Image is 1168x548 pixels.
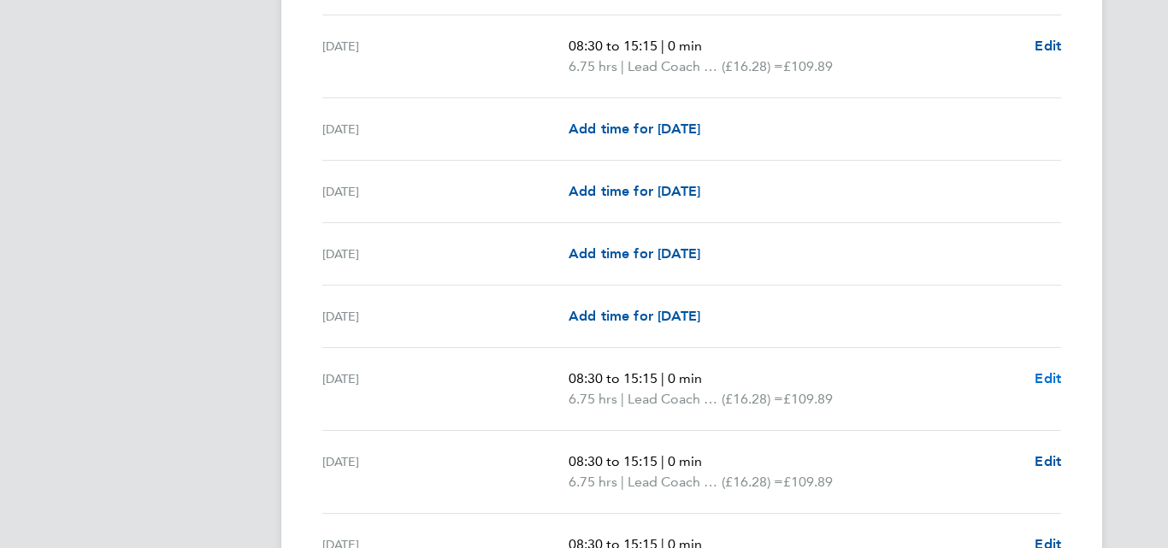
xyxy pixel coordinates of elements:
[569,121,700,137] span: Add time for [DATE]
[783,391,833,407] span: £109.89
[783,58,833,74] span: £109.89
[569,183,700,199] span: Add time for [DATE]
[569,119,700,139] a: Add time for [DATE]
[322,181,569,202] div: [DATE]
[322,244,569,264] div: [DATE]
[783,474,833,490] span: £109.89
[621,58,624,74] span: |
[722,391,783,407] span: (£16.28) =
[569,453,658,469] span: 08:30 to 15:15
[1035,370,1061,386] span: Edit
[569,391,617,407] span: 6.75 hrs
[722,58,783,74] span: (£16.28) =
[1035,451,1061,472] a: Edit
[628,472,722,492] span: Lead Coach Rate
[569,38,658,54] span: 08:30 to 15:15
[668,38,702,54] span: 0 min
[569,245,700,262] span: Add time for [DATE]
[668,453,702,469] span: 0 min
[322,306,569,327] div: [DATE]
[621,391,624,407] span: |
[1035,368,1061,389] a: Edit
[569,308,700,324] span: Add time for [DATE]
[1035,38,1061,54] span: Edit
[661,38,664,54] span: |
[1035,36,1061,56] a: Edit
[569,474,617,490] span: 6.75 hrs
[661,370,664,386] span: |
[569,181,700,202] a: Add time for [DATE]
[1035,453,1061,469] span: Edit
[661,453,664,469] span: |
[628,389,722,410] span: Lead Coach Rate
[322,451,569,492] div: [DATE]
[722,474,783,490] span: (£16.28) =
[569,370,658,386] span: 08:30 to 15:15
[322,36,569,77] div: [DATE]
[569,244,700,264] a: Add time for [DATE]
[322,368,569,410] div: [DATE]
[668,370,702,386] span: 0 min
[569,306,700,327] a: Add time for [DATE]
[569,58,617,74] span: 6.75 hrs
[621,474,624,490] span: |
[322,119,569,139] div: [DATE]
[628,56,722,77] span: Lead Coach Rate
